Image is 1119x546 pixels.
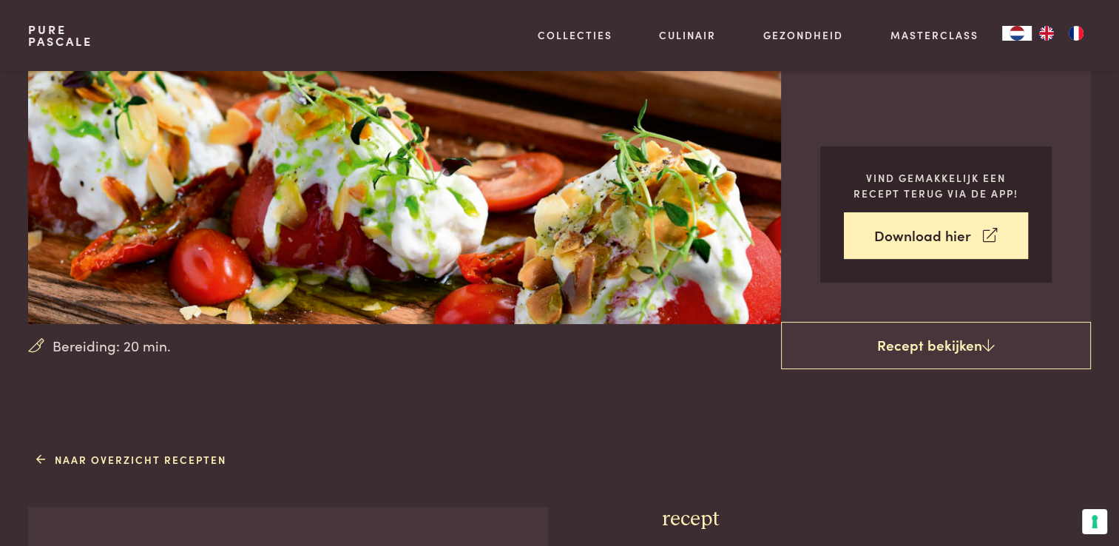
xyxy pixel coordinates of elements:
[844,170,1028,200] p: Vind gemakkelijk een recept terug via de app!
[781,322,1091,369] a: Recept bekijken
[538,27,612,43] a: Collecties
[28,24,92,47] a: PurePascale
[890,27,978,43] a: Masterclass
[1032,26,1091,41] ul: Language list
[659,27,716,43] a: Culinair
[1082,509,1107,534] button: Uw voorkeuren voor toestemming voor trackingtechnologieën
[1061,26,1091,41] a: FR
[1002,26,1032,41] div: Language
[763,27,843,43] a: Gezondheid
[1032,26,1061,41] a: EN
[1002,26,1032,41] a: NL
[662,507,1091,533] h3: recept
[53,335,171,357] span: Bereiding: 20 min.
[36,452,226,468] a: Naar overzicht recepten
[1002,26,1091,41] aside: Language selected: Nederlands
[844,212,1028,259] a: Download hier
